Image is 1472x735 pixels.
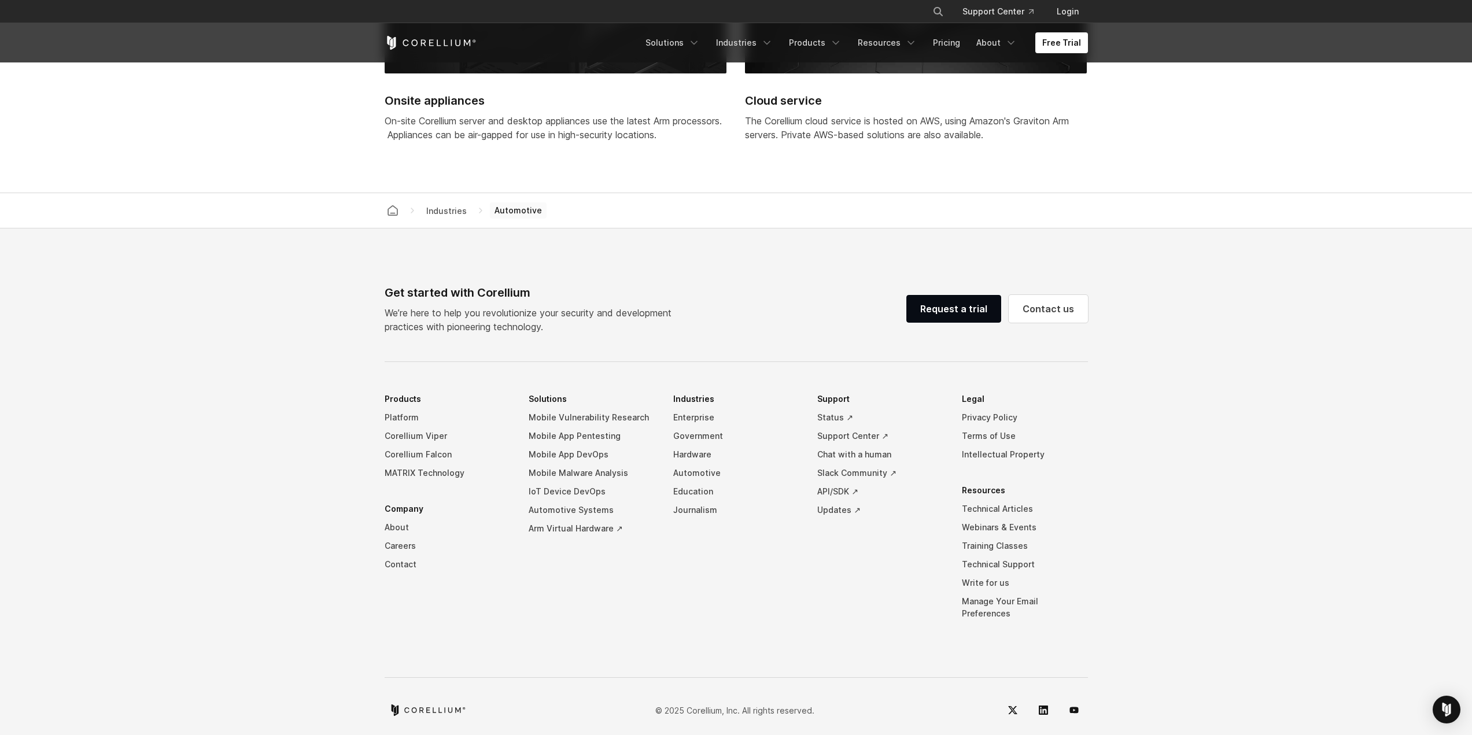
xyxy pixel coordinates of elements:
[1433,696,1460,723] div: Open Intercom Messenger
[1047,1,1088,22] a: Login
[422,204,471,218] span: Industries
[962,500,1088,518] a: Technical Articles
[385,306,681,334] p: We’re here to help you revolutionize your security and development practices with pioneering tech...
[529,464,655,482] a: Mobile Malware Analysis
[962,555,1088,574] a: Technical Support
[655,704,814,716] p: © 2025 Corellium, Inc. All rights reserved.
[385,36,477,50] a: Corellium Home
[709,32,780,53] a: Industries
[385,537,511,555] a: Careers
[817,501,943,519] a: Updates ↗
[490,202,547,219] span: Automotive
[1035,32,1088,53] a: Free Trial
[817,445,943,464] a: Chat with a human
[529,408,655,427] a: Mobile Vulnerability Research
[918,1,1088,22] div: Navigation Menu
[817,482,943,501] a: API/SDK ↗
[385,518,511,537] a: About
[928,1,949,22] button: Search
[817,427,943,445] a: Support Center ↗
[639,32,707,53] a: Solutions
[962,574,1088,592] a: Write for us
[673,501,799,519] a: Journalism
[1060,696,1088,724] a: YouTube
[673,427,799,445] a: Government
[745,114,1087,142] div: The Corellium cloud service is hosted on AWS, using Amazon's Graviton Arm servers. Private AWS-ba...
[817,464,943,482] a: Slack Community ↗
[782,32,848,53] a: Products
[851,32,924,53] a: Resources
[529,427,655,445] a: Mobile App Pentesting
[385,445,511,464] a: Corellium Falcon
[382,202,403,219] a: Corellium home
[969,32,1024,53] a: About
[953,1,1043,22] a: Support Center
[926,32,967,53] a: Pricing
[529,519,655,538] a: Arm Virtual Hardware ↗
[639,32,1088,53] div: Navigation Menu
[422,205,471,217] div: Industries
[385,92,726,109] h2: Onsite appliances
[385,408,511,427] a: Platform
[962,445,1088,464] a: Intellectual Property
[962,592,1088,623] a: Manage Your Email Preferences
[385,555,511,574] a: Contact
[385,284,681,301] div: Get started with Corellium
[906,295,1001,323] a: Request a trial
[385,114,726,142] div: On-site Corellium server and desktop appliances use the latest Arm processors. Appliances can be ...
[962,537,1088,555] a: Training Classes
[385,427,511,445] a: Corellium Viper
[962,408,1088,427] a: Privacy Policy
[389,704,466,716] a: Corellium home
[673,482,799,501] a: Education
[962,518,1088,537] a: Webinars & Events
[1030,696,1057,724] a: LinkedIn
[529,445,655,464] a: Mobile App DevOps
[385,464,511,482] a: MATRIX Technology
[745,92,1087,109] h2: Cloud service
[673,445,799,464] a: Hardware
[385,390,1088,640] div: Navigation Menu
[962,427,1088,445] a: Terms of Use
[1009,295,1088,323] a: Contact us
[999,696,1027,724] a: Twitter
[817,408,943,427] a: Status ↗
[673,408,799,427] a: Enterprise
[529,501,655,519] a: Automotive Systems
[673,464,799,482] a: Automotive
[529,482,655,501] a: IoT Device DevOps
